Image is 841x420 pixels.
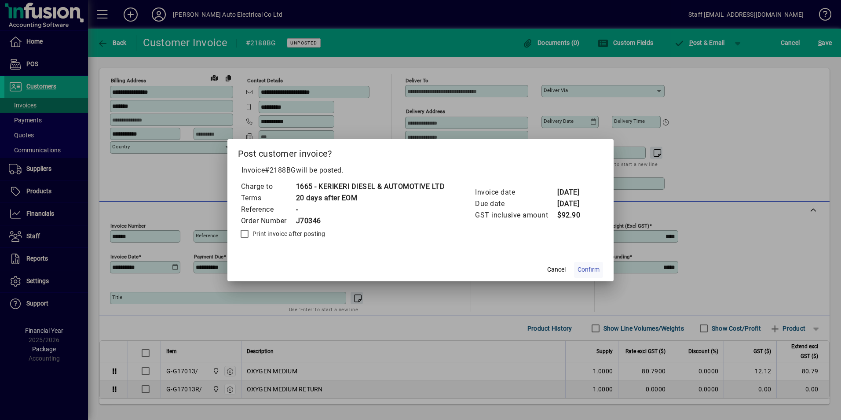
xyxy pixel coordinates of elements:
td: J70346 [296,215,445,227]
p: Invoice will be posted . [238,165,603,176]
td: 20 days after EOM [296,192,445,204]
td: GST inclusive amount [475,210,557,221]
td: $92.90 [557,210,592,221]
td: - [296,204,445,215]
label: Print invoice after posting [251,229,325,238]
span: #2188BG [265,166,296,174]
td: [DATE] [557,198,592,210]
h2: Post customer invoice? [227,139,614,165]
td: [DATE] [557,187,592,198]
td: Order Number [241,215,296,227]
td: Charge to [241,181,296,192]
button: Cancel [542,262,570,278]
span: Confirm [578,265,600,274]
td: Due date [475,198,557,210]
td: 1665 - KERIKERI DIESEL & AUTOMOTIVE LTD [296,181,445,192]
button: Confirm [574,262,603,278]
td: Invoice date [475,187,557,198]
td: Terms [241,192,296,204]
span: Cancel [547,265,566,274]
td: Reference [241,204,296,215]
